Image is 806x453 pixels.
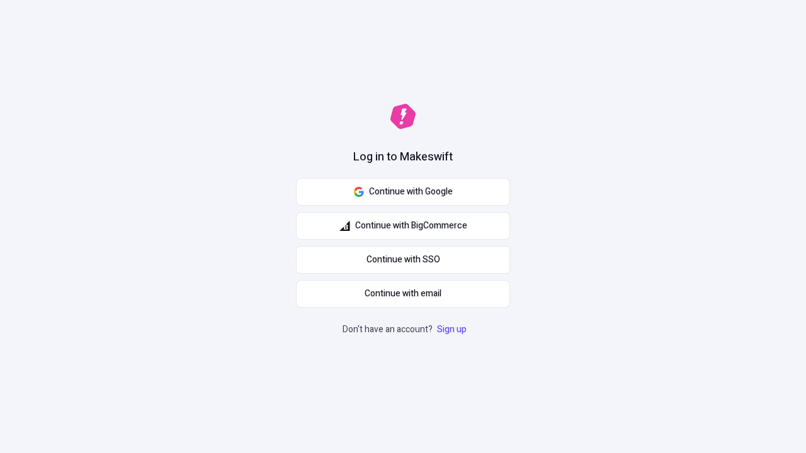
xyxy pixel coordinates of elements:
button: Continue with email [296,280,510,308]
a: Sign up [434,323,469,336]
p: Don't have an account? [343,323,469,337]
button: Continue with BigCommerce [296,212,510,240]
span: Continue with BigCommerce [355,219,467,233]
span: Continue with Google [369,185,453,199]
button: Continue with Google [296,178,510,206]
a: Continue with SSO [296,246,510,274]
span: Continue with email [365,287,441,301]
h1: Log in to Makeswift [353,149,453,165]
